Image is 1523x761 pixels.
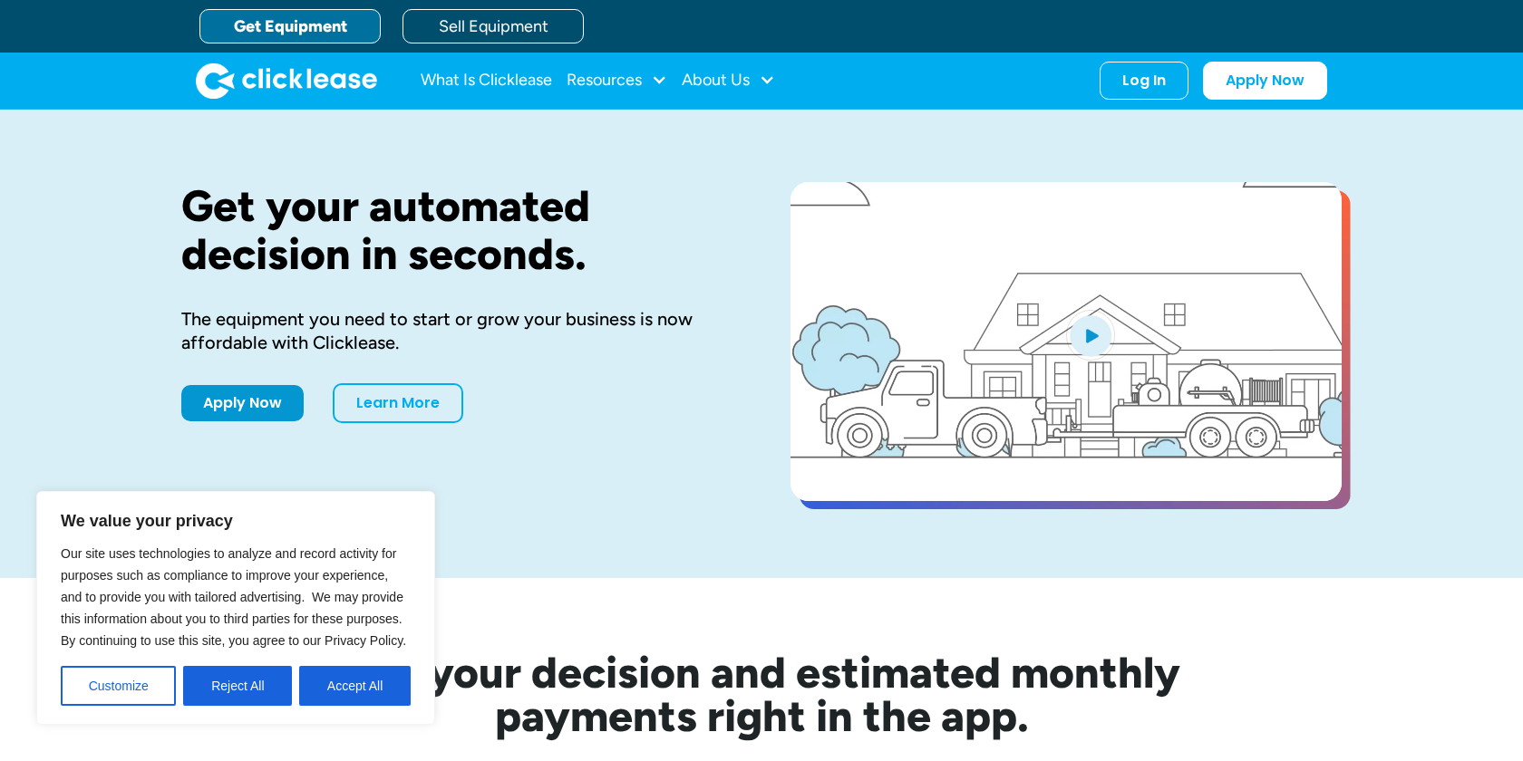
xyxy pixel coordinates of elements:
h2: See your decision and estimated monthly payments right in the app. [254,650,1269,737]
a: home [196,63,377,99]
a: Get Equipment [199,9,381,43]
a: Apply Now [1203,62,1327,100]
p: We value your privacy [61,510,411,532]
button: Customize [61,666,176,706]
a: Learn More [333,383,463,423]
img: Blue play button logo on a light blue circular background [1066,310,1115,361]
a: What Is Clicklease [421,63,552,99]
a: open lightbox [791,182,1342,501]
a: Sell Equipment [403,9,584,43]
button: Reject All [183,666,292,706]
div: Log In [1122,72,1166,90]
div: We value your privacy [36,491,435,725]
a: Apply Now [181,385,304,421]
div: About Us [682,63,775,99]
div: The equipment you need to start or grow your business is now affordable with Clicklease. [181,307,732,354]
img: Clicklease logo [196,63,377,99]
span: Our site uses technologies to analyze and record activity for purposes such as compliance to impr... [61,546,406,648]
h1: Get your automated decision in seconds. [181,182,732,278]
button: Accept All [299,666,411,706]
div: Resources [567,63,667,99]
